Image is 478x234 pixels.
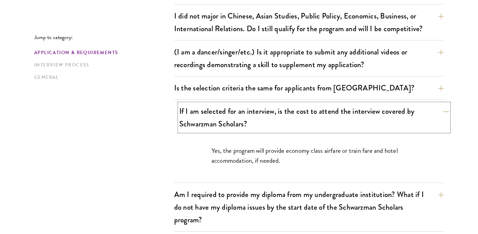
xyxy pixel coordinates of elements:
button: Is the selection criteria the same for applicants from [GEOGRAPHIC_DATA]? [174,80,444,96]
a: Application & Requirements [34,49,170,56]
a: Interview Process [34,61,170,69]
button: Am I required to provide my diploma from my undergraduate institution? What if I do not have my d... [174,187,444,227]
a: General [34,74,170,81]
button: (I am a dancer/singer/etc.) Is it appropriate to submit any additional videos or recordings demon... [174,44,444,72]
p: Jump to category: [34,34,174,40]
button: If I am selected for an interview, is the cost to attend the interview covered by Schwarzman Scho... [179,103,449,132]
button: I did not major in Chinese, Asian Studies, Public Policy, Economics, Business, or International R... [174,8,444,36]
p: Yes, the program will provide economy class airfare or train fare and hotel accommodation, if nee... [211,146,406,165]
